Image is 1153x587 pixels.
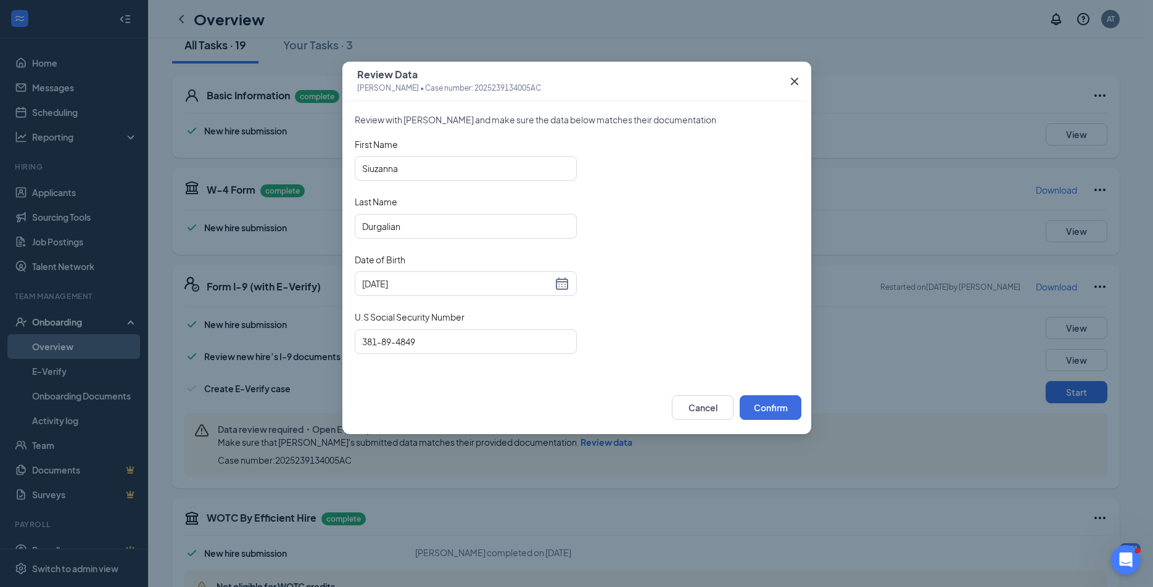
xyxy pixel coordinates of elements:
button: Cancel [672,395,734,420]
span: Review with [PERSON_NAME] and make sure the data below matches their documentation [355,113,799,126]
span: Last Name [355,195,397,208]
button: Confirm [740,395,801,420]
input: 1972-06-18 [362,277,552,290]
span: First Name [355,138,398,150]
iframe: Intercom live chat [1111,545,1141,575]
span: Review Data [357,68,541,81]
svg: Cross [787,74,802,89]
span: [PERSON_NAME] • Case number: 2025239134005AC [357,82,541,94]
span: Date of Birth [355,253,405,266]
button: Close [778,62,811,101]
span: U.S Social Security Number [355,311,465,323]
